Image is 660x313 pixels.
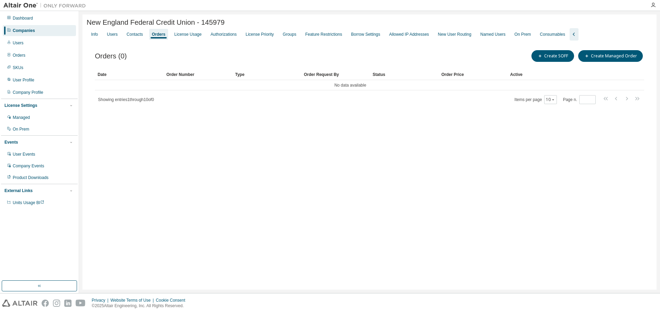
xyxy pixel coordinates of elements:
button: Create SOFF [531,50,574,62]
img: linkedin.svg [64,300,71,307]
span: Orders (0) [95,52,127,60]
div: Order Request By [304,69,367,80]
button: 10 [546,97,555,102]
div: Users [13,40,23,46]
div: Consumables [540,32,565,37]
div: Borrow Settings [351,32,380,37]
div: Type [235,69,298,80]
div: Managed [13,115,30,120]
div: Privacy [92,298,110,303]
div: Companies [13,28,35,33]
div: Status [373,69,436,80]
div: User Profile [13,77,34,83]
div: User Events [13,152,35,157]
span: Page n. [563,95,596,104]
div: Contacts [126,32,143,37]
div: SKUs [13,65,23,70]
div: Events [4,139,18,145]
div: On Prem [515,32,531,37]
div: Company Events [13,163,44,169]
div: Company Profile [13,90,43,95]
div: Allowed IP Addresses [389,32,429,37]
div: Active [510,69,603,80]
td: No data available [95,80,606,90]
span: Units Usage BI [13,200,44,205]
div: Product Downloads [13,175,48,180]
img: facebook.svg [42,300,49,307]
div: Groups [283,32,296,37]
div: Authorizations [210,32,236,37]
div: Website Terms of Use [110,298,156,303]
p: © 2025 Altair Engineering, Inc. All Rights Reserved. [92,303,189,309]
img: altair_logo.svg [2,300,37,307]
div: Orders [13,53,25,58]
div: Orders [152,32,165,37]
div: Dashboard [13,15,33,21]
div: Named Users [480,32,505,37]
span: New England Federal Credit Union - 145979 [87,19,224,26]
span: Showing entries 1 through 10 of 0 [98,97,154,102]
div: License Priority [246,32,274,37]
div: On Prem [13,126,29,132]
div: Order Price [441,69,505,80]
div: Info [91,32,98,37]
img: youtube.svg [76,300,86,307]
div: Cookie Consent [156,298,189,303]
div: Users [107,32,118,37]
span: Items per page [515,95,557,104]
div: Feature Restrictions [305,32,342,37]
div: New User Routing [438,32,471,37]
img: Altair One [3,2,89,9]
div: Date [98,69,161,80]
div: License Usage [174,32,201,37]
div: License Settings [4,103,37,108]
img: instagram.svg [53,300,60,307]
button: Create Managed Order [578,50,643,62]
div: External Links [4,188,33,193]
div: Order Number [166,69,230,80]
